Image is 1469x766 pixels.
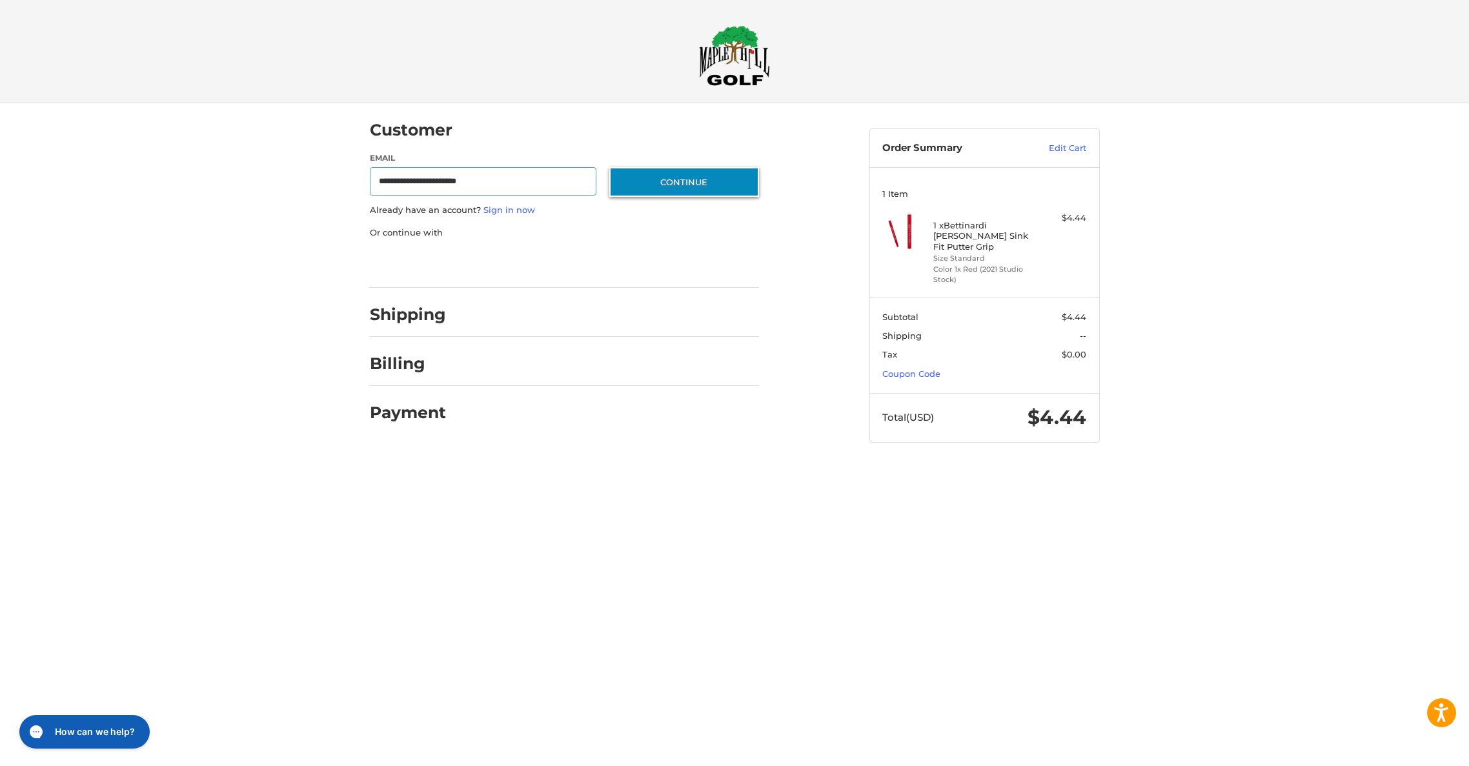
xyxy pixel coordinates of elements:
[609,167,759,197] button: Continue
[1062,312,1086,322] span: $4.44
[370,152,597,164] label: Email
[882,368,940,379] a: Coupon Code
[13,711,154,753] iframe: Gorgias live chat messenger
[370,354,445,374] h2: Billing
[933,253,1032,264] li: Size Standard
[1080,330,1086,341] span: --
[882,312,918,322] span: Subtotal
[1021,142,1086,155] a: Edit Cart
[699,25,770,86] img: Maple Hill Golf
[882,411,934,423] span: Total (USD)
[882,142,1021,155] h3: Order Summary
[370,227,759,239] p: Or continue with
[483,205,535,215] a: Sign in now
[1035,212,1086,225] div: $4.44
[933,220,1032,252] h4: 1 x Bettinardi [PERSON_NAME] Sink Fit Putter Grip
[370,305,446,325] h2: Shipping
[882,188,1086,199] h3: 1 Item
[882,330,922,341] span: Shipping
[370,403,446,423] h2: Payment
[370,120,452,140] h2: Customer
[1028,405,1086,429] span: $4.44
[365,252,462,275] iframe: PayPal-paypal
[475,252,572,275] iframe: PayPal-paylater
[584,252,681,275] iframe: PayPal-venmo
[370,204,759,217] p: Already have an account?
[1062,349,1086,359] span: $0.00
[882,349,897,359] span: Tax
[933,264,1032,285] li: Color 1x Red (2021 Studio Stock)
